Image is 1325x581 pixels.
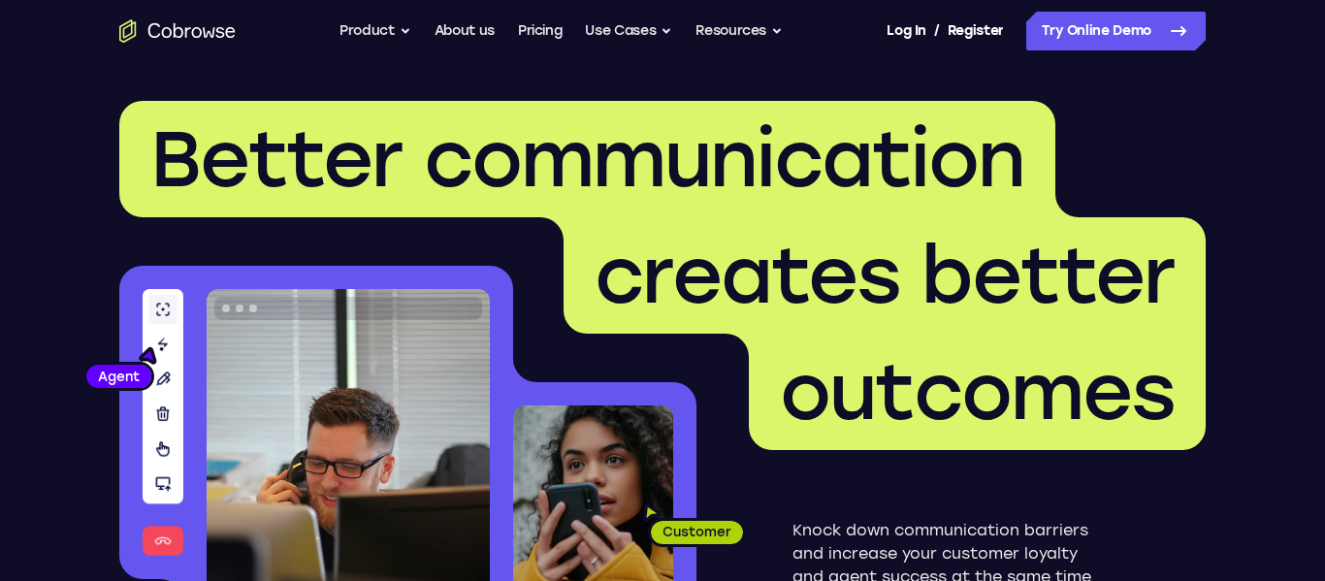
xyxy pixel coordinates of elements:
[1026,12,1206,50] a: Try Online Demo
[150,113,1024,206] span: Better communication
[339,12,411,50] button: Product
[518,12,563,50] a: Pricing
[780,345,1175,438] span: outcomes
[435,12,495,50] a: About us
[119,19,236,43] a: Go to the home page
[887,12,925,50] a: Log In
[585,12,672,50] button: Use Cases
[934,19,940,43] span: /
[595,229,1175,322] span: creates better
[695,12,783,50] button: Resources
[948,12,1004,50] a: Register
